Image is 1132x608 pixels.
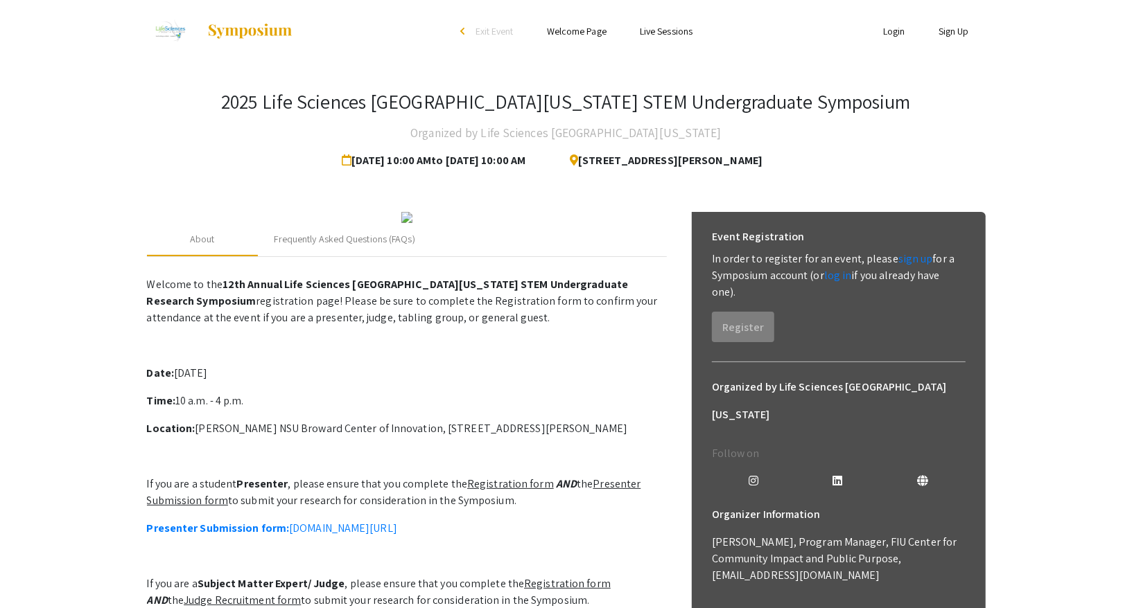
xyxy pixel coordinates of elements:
a: Welcome Page [547,25,607,37]
strong: Presenter Submission form: [147,521,290,535]
u: Judge Recruitment form [184,593,301,607]
a: log in [824,268,852,283]
img: 2025 Life Sciences South Florida STEM Undergraduate Symposium [147,14,193,48]
em: AND [147,593,168,607]
h6: Organized by Life Sciences [GEOGRAPHIC_DATA][US_STATE] [712,373,966,429]
strong: Location: [147,421,195,436]
u: Presenter Submission form [147,476,641,508]
h3: 2025 Life Sciences [GEOGRAPHIC_DATA][US_STATE] STEM Undergraduate Symposium [221,90,911,114]
strong: Presenter [237,476,288,491]
a: Presenter Submission form:[DOMAIN_NAME][URL] [147,521,397,535]
strong: Time: [147,393,176,408]
p: [PERSON_NAME], Program Manager, FIU Center for Community Impact and Public Purpose, [EMAIL_ADDRES... [712,534,966,584]
p: [PERSON_NAME] NSU Broward Center of Innovation, [STREET_ADDRESS][PERSON_NAME] [147,420,667,437]
u: Registration form [467,476,554,491]
h6: Organizer Information [712,501,966,528]
p: Welcome to the registration page! Please be sure to complete the Registration form to confirm you... [147,276,667,326]
p: Follow on [712,445,966,462]
span: [DATE] 10:00 AM to [DATE] 10:00 AM [342,147,531,175]
div: Frequently Asked Questions (FAQs) [275,232,415,247]
span: Exit Event [476,25,514,37]
u: Registration form [524,576,611,591]
a: Live Sessions [640,25,693,37]
img: 32153a09-f8cb-4114-bf27-cfb6bc84fc69.png [401,212,412,223]
p: [DATE] [147,365,667,382]
p: If you are a student , please ensure that you complete the the to submit your research for consid... [147,476,667,509]
p: 10 a.m. - 4 p.m. [147,393,667,409]
h6: Event Registration [712,223,805,251]
a: 2025 Life Sciences South Florida STEM Undergraduate Symposium [147,14,294,48]
div: About [190,232,215,247]
strong: 12th Annual Life Sciences [GEOGRAPHIC_DATA][US_STATE] STEM Undergraduate Research Symposium [147,277,629,308]
a: Login [883,25,905,37]
strong: Date: [147,366,175,380]
a: sign up [898,251,933,266]
em: AND [556,476,577,491]
img: Symposium by ForagerOne [207,23,293,39]
p: In order to register for an event, please for a Symposium account (or if you already have one). [712,251,966,301]
h4: Organized by Life Sciences [GEOGRAPHIC_DATA][US_STATE] [410,119,721,147]
div: arrow_back_ios [460,27,469,35]
span: [STREET_ADDRESS][PERSON_NAME] [559,147,763,175]
a: Sign Up [939,25,969,37]
iframe: Chat [10,546,59,598]
strong: Subject Matter Expert/ Judge [198,576,345,591]
button: Register [712,312,774,342]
